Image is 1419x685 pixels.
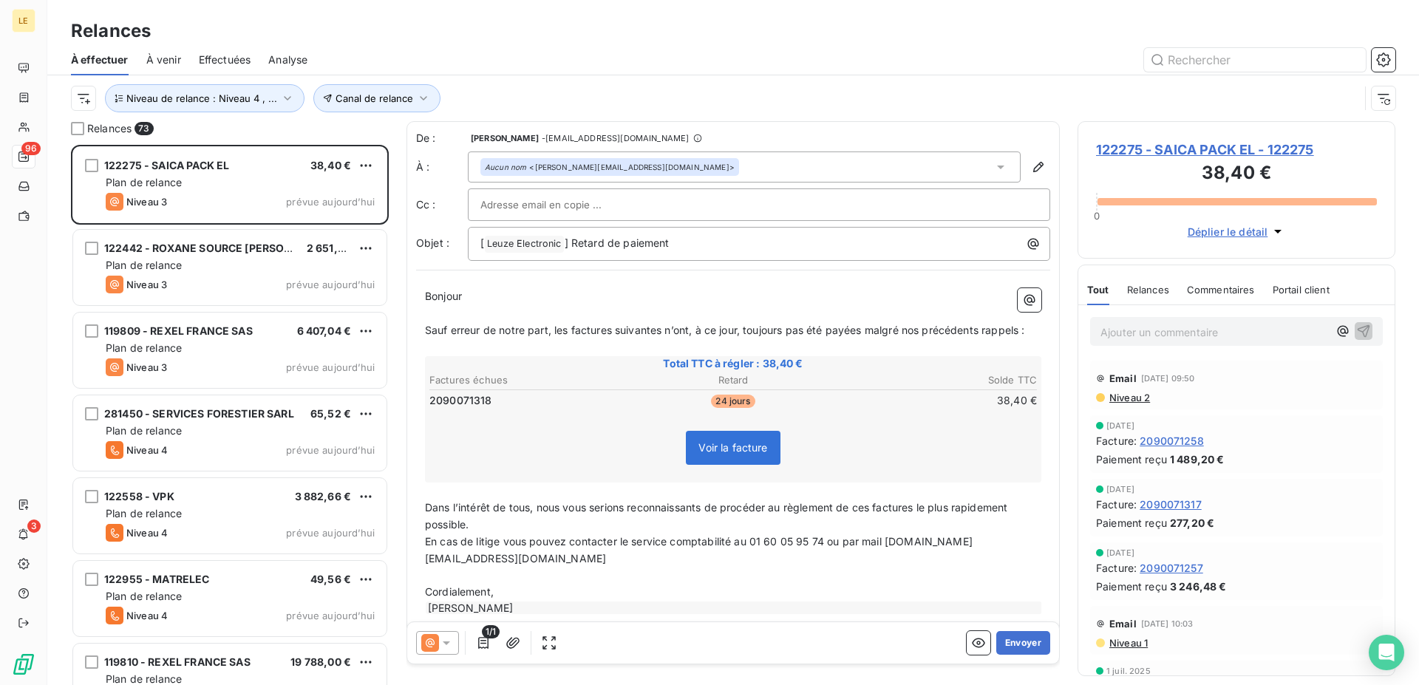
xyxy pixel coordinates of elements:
span: prévue aujourd’hui [286,196,375,208]
span: 19 788,00 € [290,655,351,668]
span: 96 [21,142,41,155]
span: [DATE] 10:03 [1141,619,1194,628]
span: Plan de relance [106,507,182,519]
span: Voir la facture [698,441,767,454]
span: 3 [27,519,41,533]
span: [DATE] 09:50 [1141,374,1195,383]
span: Facture : [1096,433,1137,449]
span: Dans l’intérêt de tous, nous vous serions reconnaissants de procéder au règlement de ces factures... [425,501,1011,531]
td: 38,40 € [836,392,1038,409]
span: Objet : [416,236,449,249]
span: Tout [1087,284,1109,296]
span: 119810 - REXEL FRANCE SAS [104,655,251,668]
button: Déplier le détail [1183,223,1290,240]
span: 38,40 € [310,159,351,171]
label: À : [416,160,468,174]
span: Niveau 3 [126,279,167,290]
span: Relances [1127,284,1169,296]
span: Facture : [1096,497,1137,512]
span: [ [480,236,484,249]
span: Plan de relance [106,341,182,354]
span: À venir [146,52,181,67]
th: Solde TTC [836,372,1038,388]
span: 73 [135,122,153,135]
span: prévue aujourd’hui [286,279,375,290]
span: Email [1109,618,1137,630]
span: Leuze Electronic [485,236,563,253]
span: [PERSON_NAME] [471,134,539,143]
span: De : [416,131,468,146]
span: Paiement reçu [1096,579,1167,594]
span: 24 jours [711,395,755,408]
span: Sauf erreur de notre part, les factures suivantes n’ont, à ce jour, toujours pas été payées malgr... [425,324,1024,336]
span: 1 489,20 € [1170,451,1225,467]
span: Bonjour [425,290,462,302]
span: 122558 - VPK [104,490,174,502]
th: Factures échues [429,372,630,388]
span: Niveau 4 [126,527,168,539]
span: Commentaires [1187,284,1255,296]
span: prévue aujourd’hui [286,361,375,373]
span: 277,20 € [1170,515,1214,531]
span: Niveau 4 [126,444,168,456]
span: - [EMAIL_ADDRESS][DOMAIN_NAME] [542,134,689,143]
span: 2090071257 [1140,560,1203,576]
span: Plan de relance [106,672,182,685]
span: Portail client [1273,284,1330,296]
span: 6 407,04 € [297,324,352,337]
span: 2090071258 [1140,433,1204,449]
span: [DATE] [1106,421,1134,430]
span: prévue aujourd’hui [286,444,375,456]
span: Plan de relance [106,176,182,188]
span: 122275 - SAICA PACK EL [104,159,229,171]
span: 65,52 € [310,407,351,420]
h3: 38,40 € [1096,160,1377,189]
button: Niveau de relance : Niveau 4 , ... [105,84,304,112]
span: 1 juil. 2025 [1106,667,1151,675]
span: 2090071317 [1140,497,1202,512]
span: Niveau 4 [126,610,168,621]
span: 122275 - SAICA PACK EL - 122275 [1096,140,1377,160]
label: Cc : [416,197,468,212]
span: Déplier le détail [1188,224,1268,239]
span: Plan de relance [106,424,182,437]
span: Paiement reçu [1096,451,1167,467]
span: Canal de relance [336,92,413,104]
span: 49,56 € [310,573,351,585]
div: LE [12,9,35,33]
div: grid [71,145,389,685]
span: Niveau 3 [126,196,167,208]
span: Niveau de relance : Niveau 4 , ... [126,92,277,104]
span: Plan de relance [106,259,182,271]
img: Logo LeanPay [12,652,35,676]
span: 1/1 [482,625,500,638]
span: 281450 - SERVICES FORESTIER SARL [104,407,294,420]
span: Niveau 1 [1108,637,1148,649]
span: Cordialement, [425,585,494,598]
span: Analyse [268,52,307,67]
span: Email [1109,372,1137,384]
div: Open Intercom Messenger [1369,635,1404,670]
span: Total TTC à régler : 38,40 € [427,356,1039,371]
span: 119809 - REXEL FRANCE SAS [104,324,253,337]
span: ] Retard de paiement [565,236,670,249]
span: [DATE] [1106,485,1134,494]
div: <[PERSON_NAME][EMAIL_ADDRESS][DOMAIN_NAME]> [485,162,735,172]
em: Aucun nom [485,162,526,172]
span: prévue aujourd’hui [286,527,375,539]
button: Envoyer [996,631,1050,655]
input: Rechercher [1144,48,1366,72]
input: Adresse email en copie ... [480,194,639,216]
h3: Relances [71,18,151,44]
span: 2 651,27 € [307,242,361,254]
span: Paiement reçu [1096,515,1167,531]
span: 2090071318 [429,393,492,408]
span: prévue aujourd’hui [286,610,375,621]
span: Plan de relance [106,590,182,602]
th: Retard [632,372,834,388]
span: [DATE] [1106,548,1134,557]
span: 122442 - ROXANE SOURCE [PERSON_NAME] [104,242,333,254]
span: 122955 - MATRELEC [104,573,210,585]
span: Facture : [1096,560,1137,576]
span: En cas de litige vous pouvez contacter le service comptabilité au 01 60 05 95 74 ou par mail [DOM... [425,535,973,565]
